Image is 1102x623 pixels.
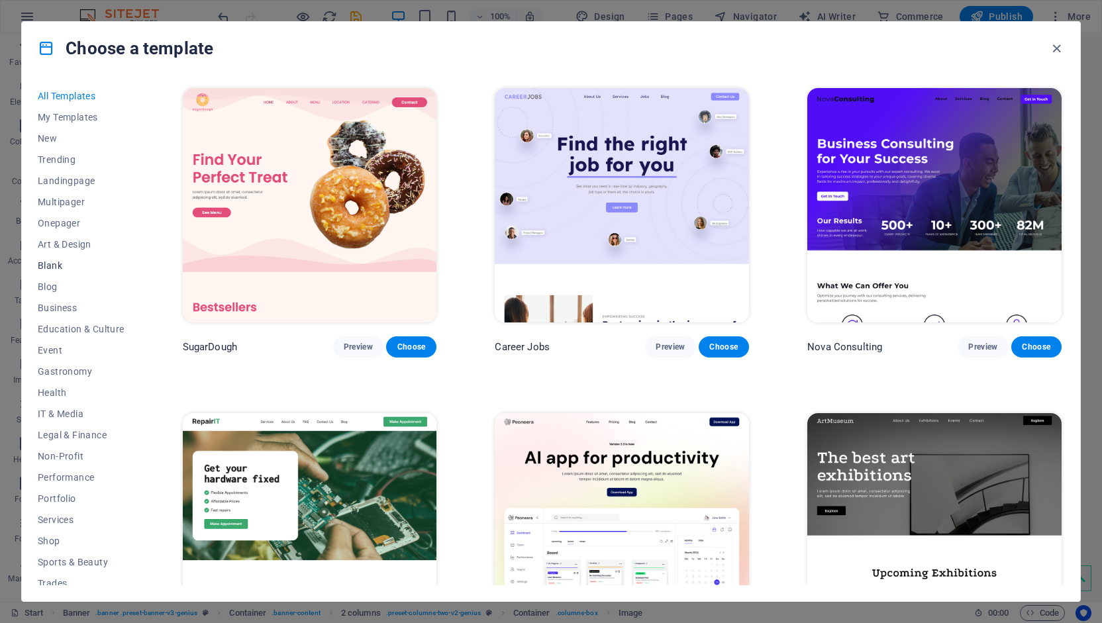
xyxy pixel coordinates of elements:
[38,403,125,424] button: IT & Media
[344,342,373,352] span: Preview
[333,336,383,358] button: Preview
[38,578,125,589] span: Trades
[968,342,997,352] span: Preview
[38,234,125,255] button: Art & Design
[495,88,749,322] img: Career Jobs
[38,213,125,234] button: Onepager
[38,149,125,170] button: Trending
[38,467,125,488] button: Performance
[38,170,125,191] button: Landingpage
[38,255,125,276] button: Blank
[38,340,125,361] button: Event
[807,88,1062,322] img: Nova Consulting
[38,91,125,101] span: All Templates
[38,488,125,509] button: Portfolio
[38,382,125,403] button: Health
[38,318,125,340] button: Education & Culture
[38,366,125,377] span: Gastronomy
[38,281,125,292] span: Blog
[38,85,125,107] button: All Templates
[709,342,738,352] span: Choose
[38,345,125,356] span: Event
[38,493,125,504] span: Portfolio
[38,573,125,594] button: Trades
[656,342,685,352] span: Preview
[495,340,550,354] p: Career Jobs
[1022,342,1051,352] span: Choose
[38,303,125,313] span: Business
[38,175,125,186] span: Landingpage
[807,340,882,354] p: Nova Consulting
[38,446,125,467] button: Non-Profit
[38,297,125,318] button: Business
[38,276,125,297] button: Blog
[38,112,125,122] span: My Templates
[38,361,125,382] button: Gastronomy
[38,424,125,446] button: Legal & Finance
[38,107,125,128] button: My Templates
[38,430,125,440] span: Legal & Finance
[38,557,125,567] span: Sports & Beauty
[38,154,125,165] span: Trending
[38,324,125,334] span: Education & Culture
[38,128,125,149] button: New
[397,342,426,352] span: Choose
[38,387,125,398] span: Health
[386,336,436,358] button: Choose
[38,218,125,228] span: Onepager
[183,340,237,354] p: SugarDough
[645,336,695,358] button: Preview
[38,133,125,144] span: New
[38,509,125,530] button: Services
[183,88,437,322] img: SugarDough
[699,336,749,358] button: Choose
[38,260,125,271] span: Blank
[38,472,125,483] span: Performance
[38,551,125,573] button: Sports & Beauty
[38,191,125,213] button: Multipager
[38,451,125,461] span: Non-Profit
[38,239,125,250] span: Art & Design
[38,197,125,207] span: Multipager
[38,38,213,59] h4: Choose a template
[38,408,125,419] span: IT & Media
[38,530,125,551] button: Shop
[38,514,125,525] span: Services
[958,336,1008,358] button: Preview
[1011,336,1062,358] button: Choose
[38,536,125,546] span: Shop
